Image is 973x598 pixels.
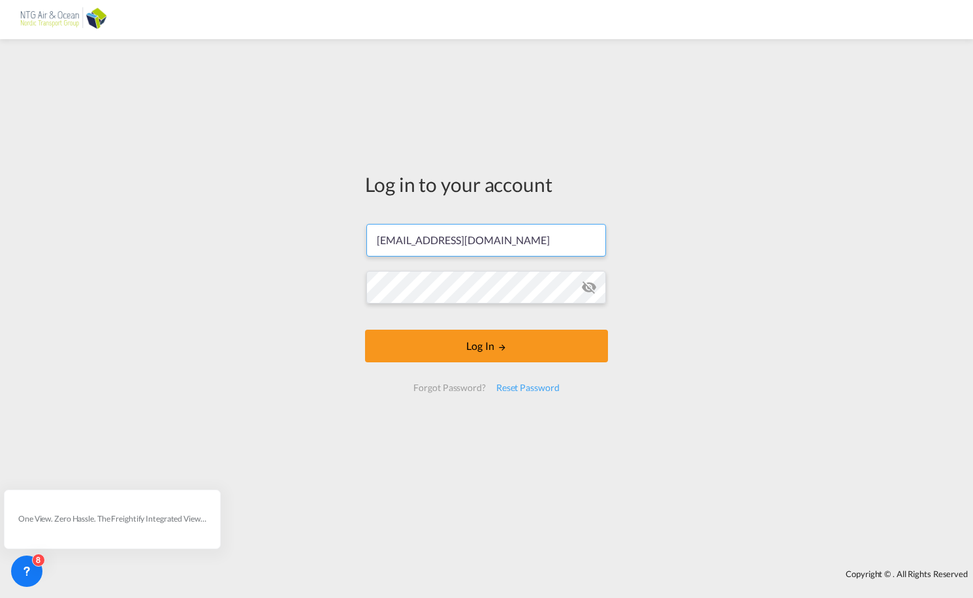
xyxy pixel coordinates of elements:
img: af31b1c0b01f11ecbc353f8e72265e29.png [20,5,108,35]
input: Enter email/phone number [366,224,606,257]
div: Reset Password [491,376,565,400]
md-icon: icon-eye-off [581,279,597,295]
button: LOGIN [365,330,608,362]
div: Forgot Password? [408,376,490,400]
div: Log in to your account [365,170,608,198]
